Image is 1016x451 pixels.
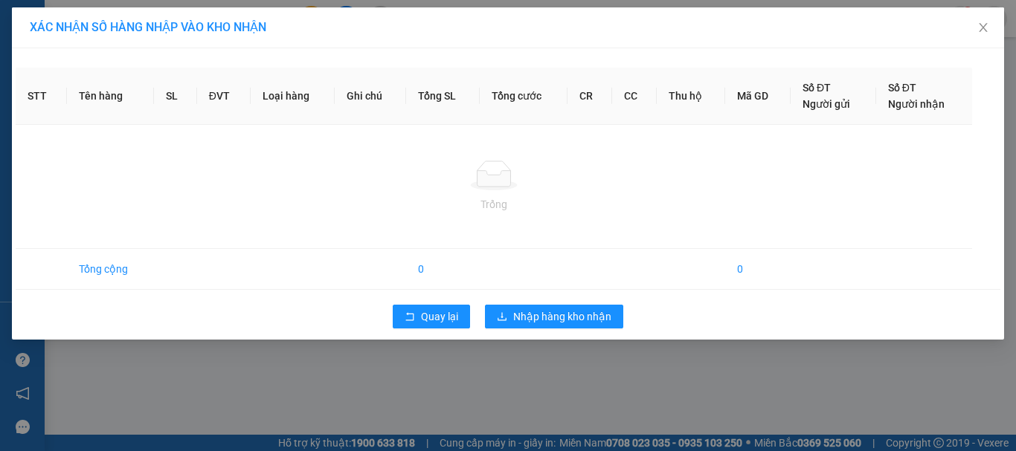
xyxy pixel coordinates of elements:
th: Thu hộ [657,68,725,125]
span: close [977,22,989,33]
th: CC [612,68,657,125]
span: Người gửi [803,98,850,110]
span: Số ĐT [888,82,916,94]
th: STT [16,68,67,125]
span: download [497,311,507,323]
span: Quay lại [421,308,458,325]
th: ĐVT [197,68,251,125]
th: SL [154,68,196,125]
td: 0 [725,249,791,290]
th: CR [568,68,612,125]
span: Số ĐT [803,82,831,94]
span: Nhập hàng kho nhận [513,308,611,325]
th: Loại hàng [251,68,335,125]
th: Tổng SL [406,68,480,125]
button: rollbackQuay lại [393,305,470,328]
th: Tổng cước [480,68,568,125]
td: 0 [406,249,480,290]
th: Ghi chú [335,68,406,125]
th: Tên hàng [67,68,154,125]
span: Người nhận [888,98,945,110]
span: XÁC NHẬN SỐ HÀNG NHẬP VÀO KHO NHẬN [30,20,266,34]
button: downloadNhập hàng kho nhận [485,305,623,328]
button: Close [962,7,1004,49]
th: Mã GD [725,68,791,125]
span: rollback [405,311,415,323]
div: Trống [28,196,960,212]
td: Tổng cộng [67,249,154,290]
